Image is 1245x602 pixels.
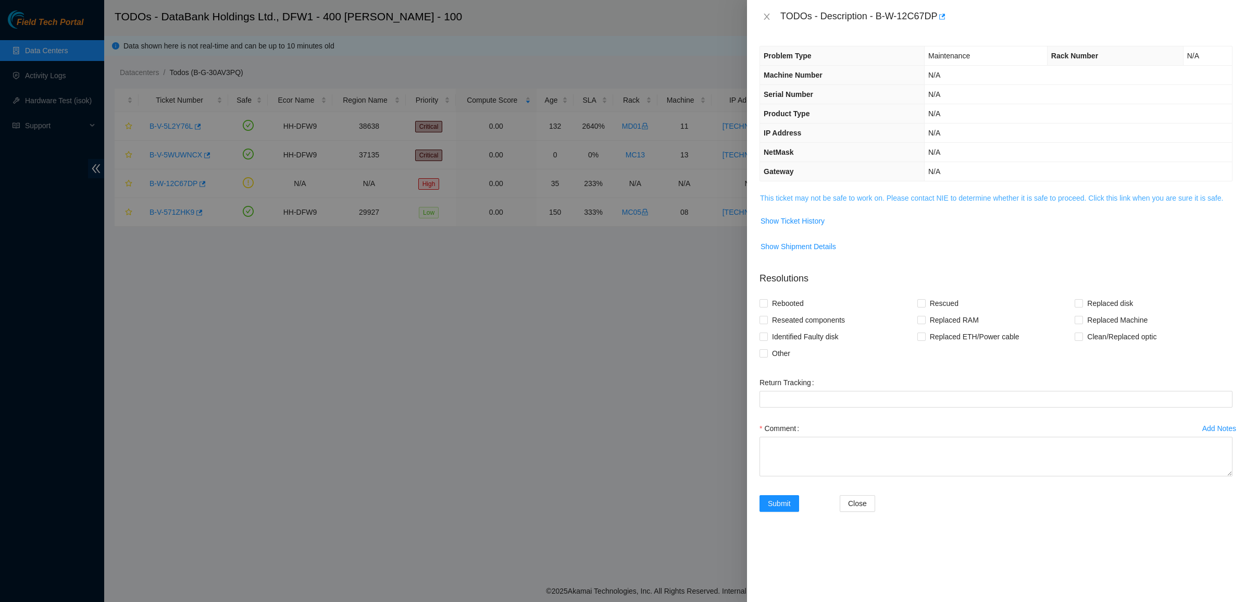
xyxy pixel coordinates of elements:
span: Clean/Replaced optic [1083,328,1161,345]
button: Show Shipment Details [760,238,837,255]
span: Replaced Machine [1083,312,1152,328]
span: Machine Number [764,71,823,79]
span: Rescued [926,295,963,312]
span: Show Ticket History [761,215,825,227]
span: Submit [768,498,791,509]
div: Add Notes [1202,425,1236,432]
span: Reseated components [768,312,849,328]
button: Close [840,495,875,512]
span: Serial Number [764,90,813,99]
span: Rebooted [768,295,808,312]
span: close [763,13,771,21]
span: N/A [928,90,940,99]
span: Replaced disk [1083,295,1137,312]
label: Return Tracking [760,374,818,391]
input: Return Tracking [760,391,1232,408]
span: Replaced RAM [926,312,983,328]
span: IP Address [764,129,801,137]
span: N/A [1187,52,1199,60]
div: TODOs - Description - B-W-12C67DP [780,8,1232,25]
span: Other [768,345,794,362]
button: Show Ticket History [760,213,825,229]
span: Maintenance [928,52,970,60]
span: Rack Number [1051,52,1098,60]
button: Close [760,12,774,22]
button: Submit [760,495,799,512]
span: Product Type [764,109,810,118]
p: Resolutions [760,263,1232,286]
span: N/A [928,109,940,118]
textarea: Comment [760,437,1232,476]
span: Gateway [764,167,794,176]
span: Identified Faulty disk [768,328,843,345]
span: NetMask [764,148,794,156]
button: Add Notes [1202,420,1237,437]
span: N/A [928,71,940,79]
span: N/A [928,129,940,137]
span: Close [848,498,867,509]
span: N/A [928,148,940,156]
span: Replaced ETH/Power cable [926,328,1024,345]
a: This ticket may not be safe to work on. Please contact NIE to determine whether it is safe to pro... [760,194,1223,202]
span: Show Shipment Details [761,241,836,252]
label: Comment [760,420,803,437]
span: N/A [928,167,940,176]
span: Problem Type [764,52,812,60]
